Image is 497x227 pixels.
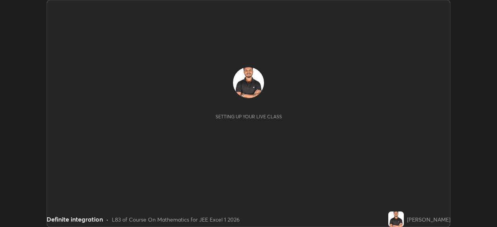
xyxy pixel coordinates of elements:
[112,215,240,224] div: L83 of Course On Mathematics for JEE Excel 1 2026
[233,67,264,98] img: 8a5640520d1649759a523a16a6c3a527.jpg
[388,211,404,227] img: 8a5640520d1649759a523a16a6c3a527.jpg
[407,215,450,224] div: [PERSON_NAME]
[47,215,103,224] div: Definite integration
[215,114,282,120] div: Setting up your live class
[106,215,109,224] div: •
